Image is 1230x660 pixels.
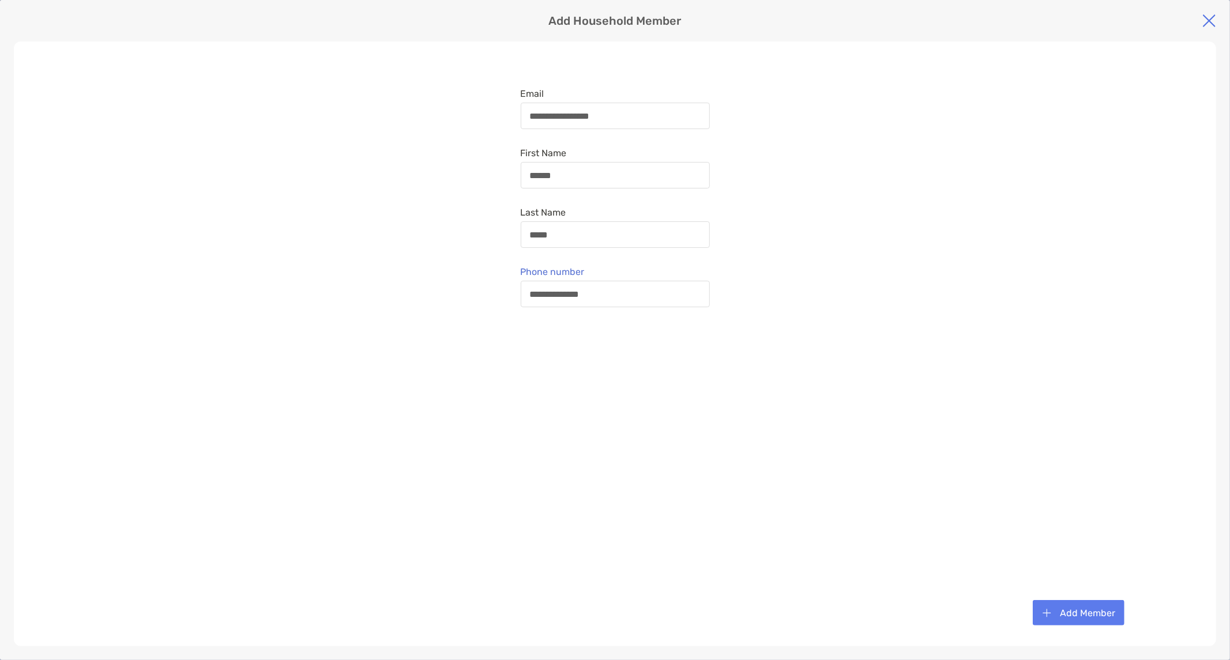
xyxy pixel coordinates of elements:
span: Last Name [521,207,710,218]
span: Email [521,88,710,99]
input: Email [521,111,709,121]
input: Last Name [521,230,709,240]
span: First Name [521,148,710,159]
img: close [1202,14,1216,28]
input: First Name [521,171,709,180]
button: Add Member [1033,600,1124,625]
input: Phone number [521,289,709,299]
img: button icon [1042,608,1052,618]
p: Add Household Member [549,14,682,28]
span: Phone number [521,266,710,277]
